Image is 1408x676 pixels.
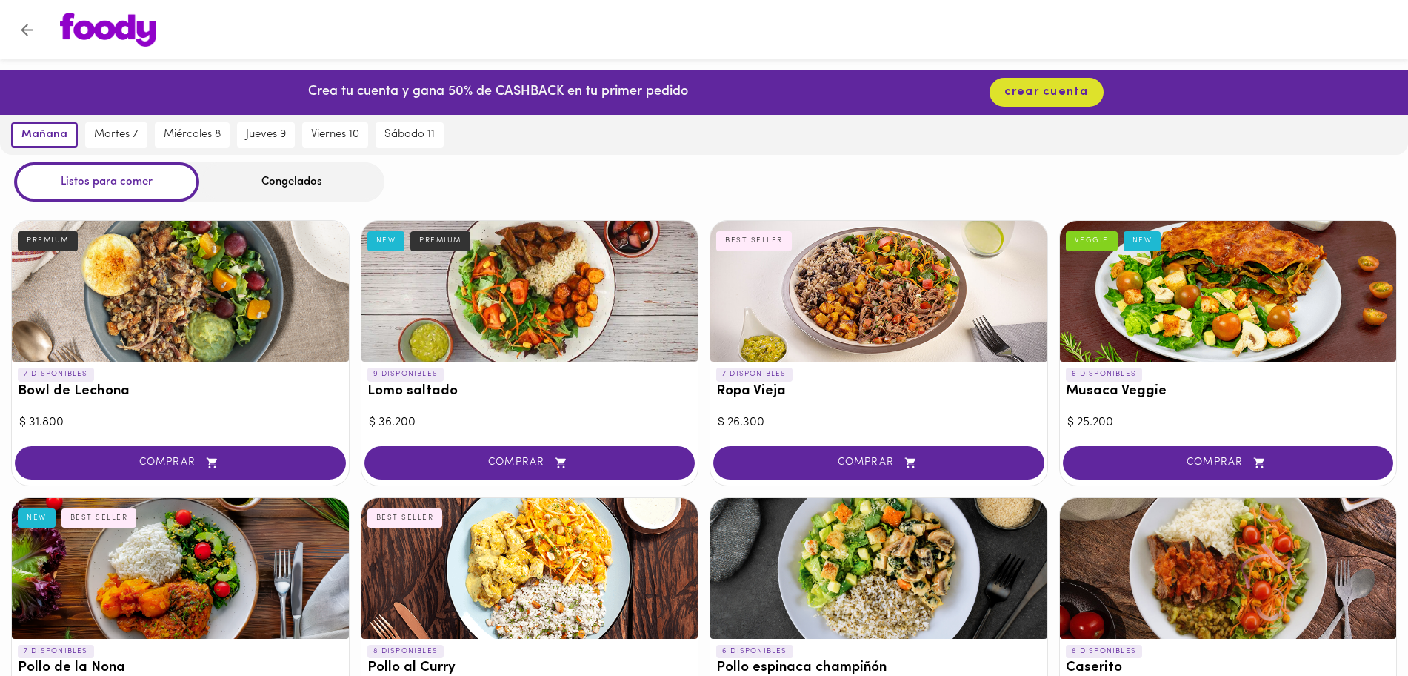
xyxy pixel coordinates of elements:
[237,122,295,148] button: jueves 9
[1066,645,1143,658] p: 8 DISPONIBLES
[990,78,1104,107] button: crear cuenta
[369,414,691,431] div: $ 36.200
[85,122,147,148] button: martes 7
[12,221,349,362] div: Bowl de Lechona
[246,128,286,142] span: jueves 9
[302,122,368,148] button: viernes 10
[199,162,384,202] div: Congelados
[383,457,677,469] span: COMPRAR
[367,368,444,381] p: 9 DISPONIBLES
[367,231,405,251] div: NEW
[21,128,67,142] span: mañana
[384,128,435,142] span: sábado 11
[60,13,156,47] img: logo.png
[11,122,78,148] button: mañana
[1060,221,1397,362] div: Musaca Veggie
[1322,590,1393,661] iframe: Messagebird Livechat Widget
[155,122,230,148] button: miércoles 8
[713,446,1044,480] button: COMPRAR
[710,221,1047,362] div: Ropa Vieja
[716,368,793,381] p: 7 DISPONIBLES
[308,83,688,102] p: Crea tu cuenta y gana 50% de CASHBACK en tu primer pedido
[367,384,693,400] h3: Lomo saltado
[361,221,698,362] div: Lomo saltado
[18,645,94,658] p: 7 DISPONIBLES
[1066,384,1391,400] h3: Musaca Veggie
[19,414,341,431] div: $ 31.800
[718,414,1040,431] div: $ 26.300
[367,508,443,528] div: BEST SELLER
[1063,446,1394,480] button: COMPRAR
[716,384,1041,400] h3: Ropa Vieja
[33,457,327,469] span: COMPRAR
[364,446,695,480] button: COMPRAR
[1067,414,1389,431] div: $ 25.200
[1066,660,1391,676] h3: Caserito
[1066,231,1118,251] div: VEGGIE
[1081,457,1375,469] span: COMPRAR
[12,498,349,639] div: Pollo de la Nona
[18,508,56,528] div: NEW
[716,231,792,251] div: BEST SELLER
[18,384,343,400] h3: Bowl de Lechona
[164,128,221,142] span: miércoles 8
[14,162,199,202] div: Listos para comer
[710,498,1047,639] div: Pollo espinaca champiñón
[18,660,343,676] h3: Pollo de la Nona
[367,645,444,658] p: 8 DISPONIBLES
[94,128,139,142] span: martes 7
[376,122,444,148] button: sábado 11
[1124,231,1161,251] div: NEW
[716,645,793,658] p: 6 DISPONIBLES
[18,231,78,251] div: PREMIUM
[1066,368,1143,381] p: 6 DISPONIBLES
[311,128,359,142] span: viernes 10
[367,660,693,676] h3: Pollo al Curry
[18,368,94,381] p: 7 DISPONIBLES
[1060,498,1397,639] div: Caserito
[410,231,470,251] div: PREMIUM
[361,498,698,639] div: Pollo al Curry
[716,660,1041,676] h3: Pollo espinaca champiñón
[9,12,45,48] button: Volver
[15,446,346,480] button: COMPRAR
[1004,85,1089,99] span: crear cuenta
[61,508,137,528] div: BEST SELLER
[732,457,1026,469] span: COMPRAR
